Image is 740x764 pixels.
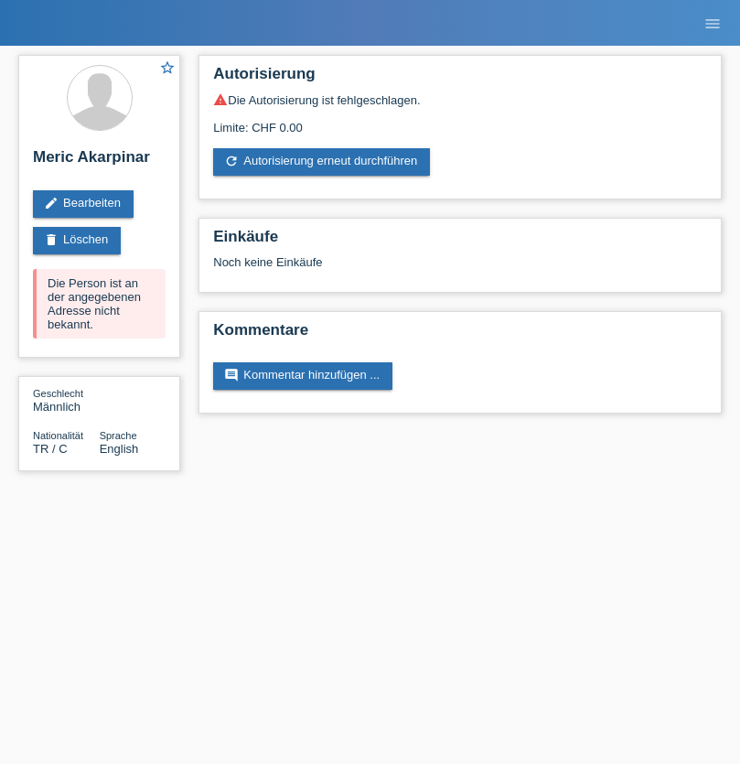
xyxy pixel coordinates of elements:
div: Noch keine Einkäufe [213,255,707,283]
a: deleteLöschen [33,227,121,254]
div: Limite: CHF 0.00 [213,107,707,135]
span: Sprache [100,430,137,441]
span: English [100,442,139,456]
i: star_border [159,59,176,76]
h2: Kommentare [213,321,707,349]
a: refreshAutorisierung erneut durchführen [213,148,430,176]
div: Die Person ist an der angegebenen Adresse nicht bekannt. [33,269,166,339]
h2: Autorisierung [213,65,707,92]
h2: Einkäufe [213,228,707,255]
h2: Meric Akarpinar [33,148,166,176]
a: editBearbeiten [33,190,134,218]
span: Türkei / C / 29.11.2005 [33,442,68,456]
i: edit [44,196,59,210]
i: delete [44,232,59,247]
a: commentKommentar hinzufügen ... [213,362,392,390]
div: Männlich [33,386,100,414]
i: warning [213,92,228,107]
i: refresh [224,154,239,168]
span: Nationalität [33,430,83,441]
i: comment [224,368,239,382]
a: star_border [159,59,176,79]
span: Geschlecht [33,388,83,399]
a: menu [694,17,731,28]
i: menu [703,15,722,33]
div: Die Autorisierung ist fehlgeschlagen. [213,92,707,107]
